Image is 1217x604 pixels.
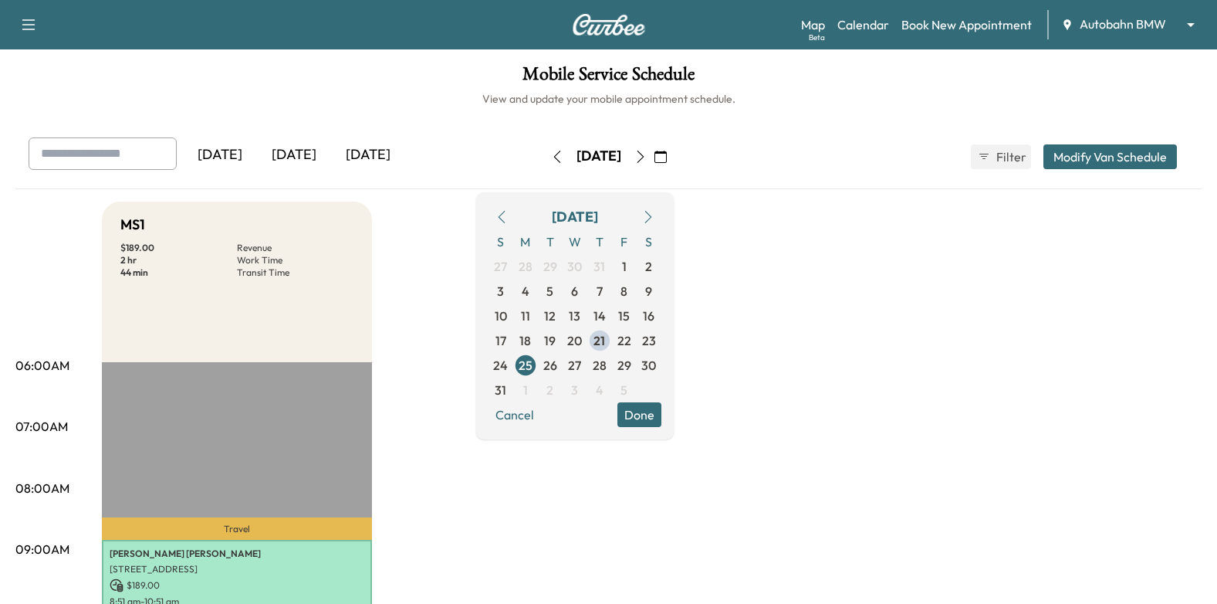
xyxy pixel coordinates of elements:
[519,356,532,375] span: 25
[523,381,528,399] span: 1
[495,331,506,350] span: 17
[597,282,603,300] span: 7
[102,517,372,539] p: Travel
[15,540,69,558] p: 09:00AM
[612,229,637,254] span: F
[522,282,529,300] span: 4
[593,257,605,276] span: 31
[120,214,145,236] h5: MS1
[546,282,553,300] span: 5
[901,15,1032,34] a: Book New Appointment
[331,137,405,173] div: [DATE]
[183,137,257,173] div: [DATE]
[544,331,556,350] span: 19
[801,15,825,34] a: MapBeta
[618,307,630,325] span: 15
[643,307,654,325] span: 16
[567,257,582,276] span: 30
[620,381,627,399] span: 5
[1080,15,1166,33] span: Autobahn BMW
[15,65,1202,91] h1: Mobile Service Schedule
[620,282,627,300] span: 8
[996,148,1024,166] span: Filter
[576,147,621,166] div: [DATE]
[494,257,507,276] span: 27
[495,381,506,399] span: 31
[617,331,631,350] span: 22
[543,257,557,276] span: 29
[569,307,580,325] span: 13
[15,417,68,436] p: 07:00AM
[552,206,598,228] div: [DATE]
[513,229,538,254] span: M
[642,331,656,350] span: 23
[521,307,530,325] span: 11
[110,548,364,560] p: [PERSON_NAME] [PERSON_NAME]
[120,242,237,254] p: $ 189.00
[596,381,603,399] span: 4
[567,331,582,350] span: 20
[563,229,587,254] span: W
[568,356,581,375] span: 27
[645,257,652,276] span: 2
[497,282,504,300] span: 3
[971,144,1031,169] button: Filter
[546,381,553,399] span: 2
[519,331,531,350] span: 18
[257,137,331,173] div: [DATE]
[593,356,607,375] span: 28
[237,266,353,279] p: Transit Time
[593,331,605,350] span: 21
[837,15,889,34] a: Calendar
[1043,144,1177,169] button: Modify Van Schedule
[617,356,631,375] span: 29
[110,579,364,592] p: $ 189.00
[593,307,606,325] span: 14
[622,257,627,276] span: 1
[571,381,578,399] span: 3
[15,356,69,375] p: 06:00AM
[495,307,507,325] span: 10
[809,32,825,43] div: Beta
[645,282,652,300] span: 9
[120,254,237,266] p: 2 hr
[15,479,69,497] p: 08:00AM
[641,356,656,375] span: 30
[237,254,353,266] p: Work Time
[544,307,556,325] span: 12
[538,229,563,254] span: T
[493,356,508,375] span: 24
[543,356,557,375] span: 26
[110,563,364,575] p: [STREET_ADDRESS]
[120,266,237,279] p: 44 min
[572,14,646,36] img: Curbee Logo
[15,91,1202,107] h6: View and update your mobile appointment schedule.
[587,229,612,254] span: T
[519,257,532,276] span: 28
[637,229,661,254] span: S
[237,242,353,254] p: Revenue
[488,402,541,427] button: Cancel
[617,402,661,427] button: Done
[488,229,513,254] span: S
[571,282,578,300] span: 6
